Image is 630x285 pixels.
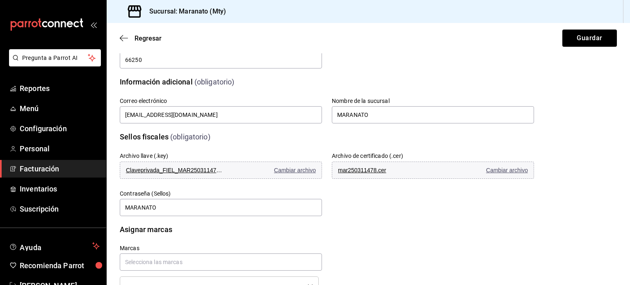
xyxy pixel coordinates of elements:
span: Inventarios [20,183,100,194]
input: Obligatorio [120,51,322,68]
span: Pregunta a Parrot AI [22,54,88,62]
span: Personal [20,143,100,154]
div: (obligatorio) [170,131,210,142]
label: Correo electrónico [120,98,322,104]
a: Pregunta a Parrot AI [6,59,101,68]
span: Ayuda [20,241,89,251]
span: Regresar [135,34,162,42]
div: Información adicional [120,76,193,87]
span: Facturación [20,163,100,174]
button: Regresar [120,34,162,42]
span: Configuración [20,123,100,134]
span: Cambiar archivo [486,167,528,173]
label: Archivo llave (.key) [120,153,169,159]
label: Nombre de la sucursal [332,98,534,104]
span: Cambiar archivo [274,167,316,173]
span: Suscripción [20,203,100,214]
span: Recomienda Parrot [20,260,100,271]
span: Reportes [20,83,100,94]
div: (obligatorio) [194,76,235,87]
label: Archivo de certificado (.cer) [332,153,403,159]
div: Asignar marcas [120,224,172,235]
span: Claveprivada_FIEL_MAR250311478_20250416_041132.key [126,167,224,173]
button: Guardar [562,30,617,47]
h6: Marcas [120,245,322,251]
span: Menú [20,103,100,114]
span: mar250311478.cer [338,167,436,173]
label: Contraseña (Sellos) [120,191,322,196]
button: open_drawer_menu [90,21,97,28]
div: Sellos fiscales [120,131,169,142]
button: Claveprivada_FIEL_MAR250311478_20250416_041132.keyCambiar archivo [120,162,322,179]
h3: Sucursal: Maranato (Mty) [143,7,226,16]
button: Pregunta a Parrot AI [9,49,101,66]
input: Selecciona las marcas [120,253,322,271]
button: mar250311478.cerCambiar archivo [332,162,534,179]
